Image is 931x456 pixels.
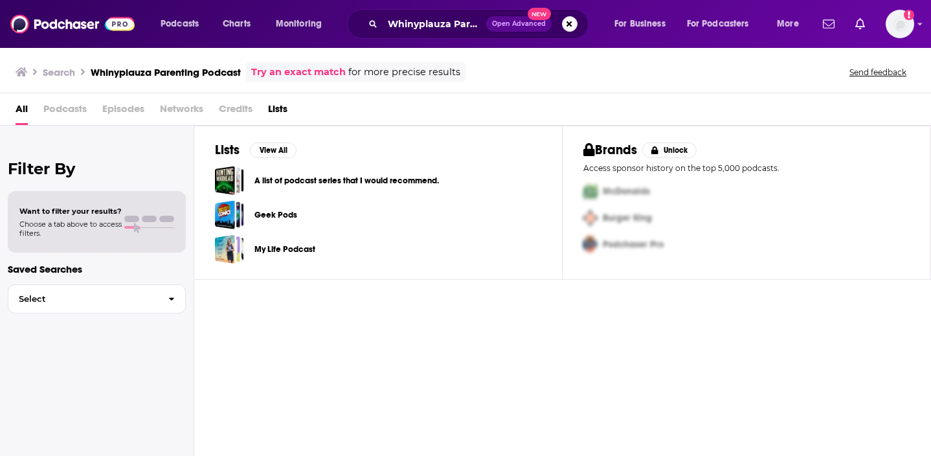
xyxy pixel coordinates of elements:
a: Show notifications dropdown [850,13,870,35]
div: Search podcasts, credits, & more... [359,9,601,39]
h3: Whinyplauza Parenting Podcast [91,66,241,78]
a: Lists [268,98,287,125]
span: Episodes [102,98,144,125]
span: Monitoring [276,15,322,33]
button: Send feedback [846,67,910,78]
span: Podcasts [161,15,199,33]
a: Geek Pods [254,208,297,222]
button: Unlock [642,142,697,158]
span: Podcasts [43,98,87,125]
p: Access sponsor history on the top 5,000 podcasts. [583,163,910,173]
a: All [16,98,28,125]
a: My Life Podcast [215,234,244,264]
span: New [528,8,551,20]
a: A list of podcast series that I would recommend. [254,174,439,188]
h3: Search [43,66,75,78]
span: Networks [160,98,203,125]
span: Select [8,295,158,303]
button: open menu [267,14,339,34]
img: Podchaser - Follow, Share and Rate Podcasts [10,12,135,36]
img: Second Pro Logo [578,205,603,231]
span: Podchaser Pro [603,239,664,250]
img: Third Pro Logo [578,231,603,258]
button: open menu [151,14,216,34]
img: First Pro Logo [578,178,603,205]
h2: Brands [583,142,637,158]
button: Show profile menu [886,10,914,38]
span: McDonalds [603,186,650,197]
span: Burger King [603,212,652,223]
h2: Filter By [8,159,186,178]
a: Show notifications dropdown [818,13,840,35]
img: User Profile [886,10,914,38]
span: For Business [614,15,666,33]
span: Want to filter your results? [19,207,122,216]
span: More [777,15,799,33]
svg: Add a profile image [904,10,914,20]
button: View All [250,142,297,158]
button: Open AdvancedNew [486,16,552,32]
a: A list of podcast series that I would recommend. [215,166,244,195]
span: for more precise results [348,65,460,80]
a: ListsView All [215,142,297,158]
a: Geek Pods [215,200,244,229]
button: Select [8,284,186,313]
p: Saved Searches [8,263,186,275]
span: Logged in as megcassidy [886,10,914,38]
span: Charts [223,15,251,33]
span: Choose a tab above to access filters. [19,220,122,238]
a: Charts [214,14,258,34]
span: Open Advanced [492,21,546,27]
span: For Podcasters [687,15,749,33]
a: My Life Podcast [254,242,315,256]
button: open menu [605,14,682,34]
a: Try an exact match [251,65,346,80]
button: open menu [679,14,768,34]
button: open menu [768,14,815,34]
h2: Lists [215,142,240,158]
input: Search podcasts, credits, & more... [383,14,486,34]
span: Credits [219,98,252,125]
